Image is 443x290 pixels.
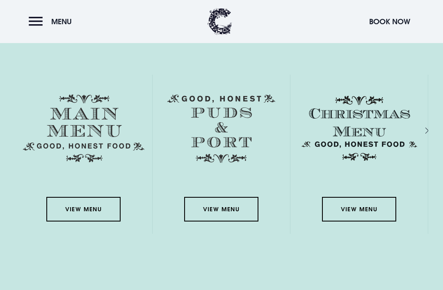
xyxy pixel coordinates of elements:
img: Clandeboye Lodge [208,8,232,35]
div: Next slide [414,124,422,136]
span: Menu [51,17,72,26]
button: Menu [29,13,76,30]
img: Menu main menu [23,94,144,162]
img: Menu puds and port [167,94,275,163]
a: View Menu [46,197,120,221]
img: Christmas Menu SVG [299,94,420,162]
a: View Menu [322,197,396,221]
a: View Menu [184,197,258,221]
button: Book Now [365,13,414,30]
